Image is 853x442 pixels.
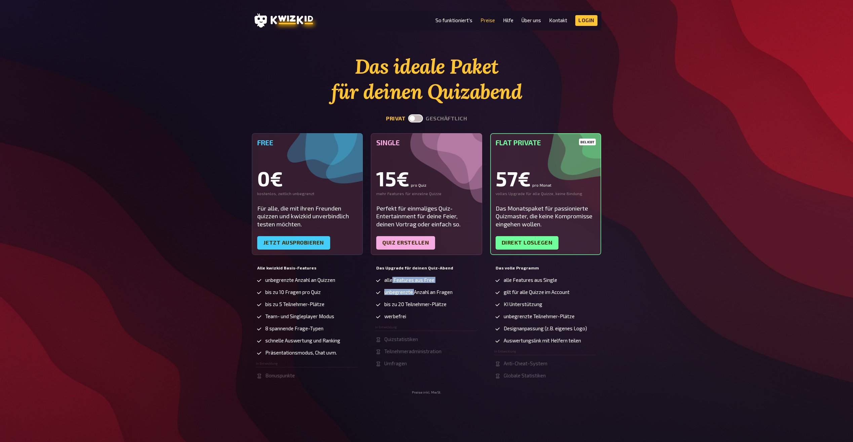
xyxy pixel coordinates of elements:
[480,17,495,23] a: Preise
[265,326,323,331] span: 8 spannende Frage-Typen
[384,336,418,342] span: Quizstatistiken
[504,326,587,331] span: Designanpassung (z.B. eigenes Logo)
[412,390,441,395] small: Preise inkl. MwSt.
[504,373,546,378] span: Globale Statistiken
[257,191,358,196] div: kostenlos, zeitlich unbegrenzt
[435,17,472,23] a: So funktioniert's
[504,277,557,283] span: alle Features aus Single
[257,236,330,250] a: Jetzt ausprobieren
[256,362,278,365] span: In Entwicklung
[376,205,477,228] div: Perfekt für einmaliges Quiz-Entertainment für deine Feier, deinen Vortrag oder einfach so.
[575,15,597,26] a: Login
[375,326,397,329] span: In Entwicklung
[496,236,559,250] a: Direkt loslegen
[257,168,358,188] div: 0€
[376,266,477,270] h5: Das Upgrade für deinen Quiz-Abend
[496,191,596,196] div: volles Upgrade für alle Quizze, keine Bindung
[265,373,295,378] span: Bonuspunkte
[384,314,406,319] span: werbefrei
[265,338,340,343] span: schnelle Auswertung und Ranking
[549,17,567,23] a: Kontakt
[496,139,596,147] h5: Flat Private
[496,168,596,188] div: 57€
[384,289,453,295] span: unbegrenzte Anzahl an Fragen
[411,183,426,187] small: pro Quiz
[521,17,541,23] a: Über uns
[265,289,321,295] span: bis zu 10 Fragen pro Quiz
[532,183,551,187] small: pro Monat
[504,301,542,307] span: KI Unterstützung
[252,54,602,104] h1: Das ideale Paket für deinen Quizabend
[265,350,337,356] span: Präsentationsmodus, Chat uvm.
[376,168,477,188] div: 15€
[376,139,477,147] h5: Single
[504,289,570,295] span: gilt für alle Quizze im Account
[384,277,434,283] span: alle Features aus Free
[265,277,335,283] span: unbegrenzte Anzahl an Quizzen
[257,139,358,147] h5: Free
[504,361,547,366] span: Anti-Cheat-System
[257,205,358,228] div: Für alle, die mit ihren Freunden quizzen und kwizkid unverbindlich testen möchten.
[265,301,324,307] span: bis zu 5 Teilnehmer-Plätze
[503,17,513,23] a: Hilfe
[376,191,477,196] div: mehr Features für einzelne Quizze
[504,314,575,319] span: unbegrenzte Teilnehmer-Plätze
[384,301,447,307] span: bis zu 20 Teilnehmer-Plätze
[386,115,405,122] button: privat
[494,350,516,353] span: In Entwicklung
[384,361,407,366] span: Umfragen
[496,266,596,270] h5: Das volle Programm
[384,348,441,354] span: Teilnehmeradministration
[265,314,334,319] span: Team- und Singleplayer Modus
[496,205,596,228] div: Das Monatspaket für passionierte Quizmaster, die keine Kompromisse eingehen wollen.
[257,266,358,270] h5: Alle kwizkid Basis-Features
[426,115,467,122] button: geschäftlich
[376,236,435,250] a: Quiz erstellen
[504,338,581,343] span: Auswertungslink mit Helfern teilen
